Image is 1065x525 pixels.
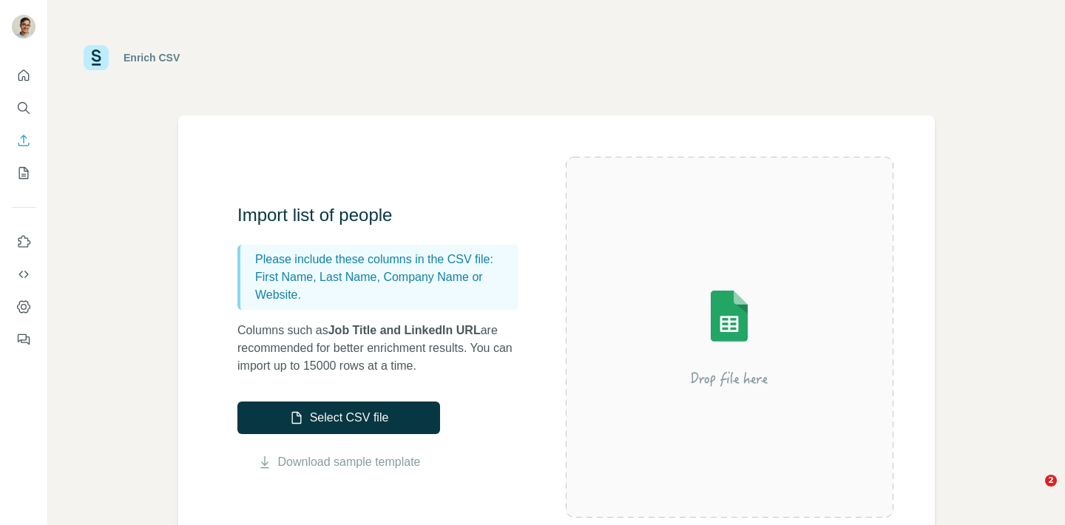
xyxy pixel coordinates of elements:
[12,62,35,89] button: Quick start
[12,15,35,38] img: Avatar
[278,453,421,471] a: Download sample template
[12,326,35,353] button: Feedback
[12,228,35,255] button: Use Surfe on LinkedIn
[255,251,513,268] p: Please include these columns in the CSV file:
[255,268,513,304] p: First Name, Last Name, Company Name or Website.
[124,50,180,65] div: Enrich CSV
[12,160,35,186] button: My lists
[84,45,109,70] img: Surfe Logo
[1015,475,1050,510] iframe: Intercom live chat
[237,203,533,227] h3: Import list of people
[12,294,35,320] button: Dashboard
[237,322,533,375] p: Columns such as are recommended for better enrichment results. You can import up to 15000 rows at...
[237,402,440,434] button: Select CSV file
[596,248,862,426] img: Surfe Illustration - Drop file here or select below
[12,127,35,154] button: Enrich CSV
[237,453,440,471] button: Download sample template
[12,95,35,121] button: Search
[1045,475,1057,487] span: 2
[328,324,481,336] span: Job Title and LinkedIn URL
[12,261,35,288] button: Use Surfe API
